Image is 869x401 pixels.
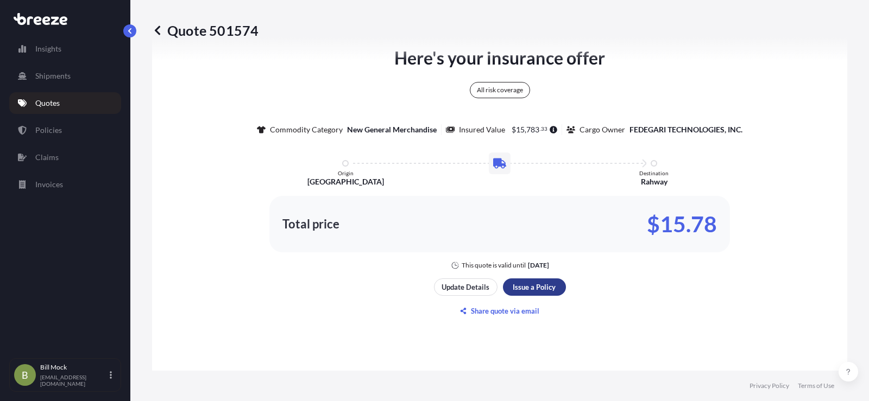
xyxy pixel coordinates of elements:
[540,127,541,131] span: .
[639,170,669,176] p: Destination
[798,381,834,390] a: Terms of Use
[442,282,489,292] p: Update Details
[525,126,526,133] span: ,
[22,370,28,380] span: B
[503,278,566,296] button: Issue a Policy
[512,126,516,133] span: $
[516,126,525,133] span: 15
[526,126,539,133] span: 783
[459,124,505,135] p: Insured Value
[647,215,717,233] p: $15.78
[641,176,668,187] p: Rahway
[9,147,121,168] a: Claims
[152,22,259,39] p: Quote 501574
[35,98,60,109] p: Quotes
[750,381,789,390] a: Privacy Policy
[35,125,62,136] p: Policies
[434,278,498,296] button: Update Details
[434,302,566,320] button: Share quote via email
[270,124,343,135] p: Commodity Category
[40,363,108,372] p: Bill Mock
[9,65,121,87] a: Shipments
[9,38,121,60] a: Insights
[528,261,549,270] p: [DATE]
[9,92,121,114] a: Quotes
[35,152,59,163] p: Claims
[462,261,526,270] p: This quote is valid until
[471,305,539,316] p: Share quote via email
[35,71,71,81] p: Shipments
[629,124,742,135] p: FEDEGARI TECHNOLOGIES, INC.
[338,170,354,176] p: Origin
[347,124,437,135] p: New General Merchandise
[35,179,63,190] p: Invoices
[541,127,547,131] span: 33
[307,176,384,187] p: [GEOGRAPHIC_DATA]
[9,119,121,141] a: Policies
[513,282,556,292] p: Issue a Policy
[282,219,339,230] p: Total price
[9,174,121,195] a: Invoices
[35,43,61,54] p: Insights
[580,124,625,135] p: Cargo Owner
[40,374,108,387] p: [EMAIL_ADDRESS][DOMAIN_NAME]
[470,82,530,98] div: All risk coverage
